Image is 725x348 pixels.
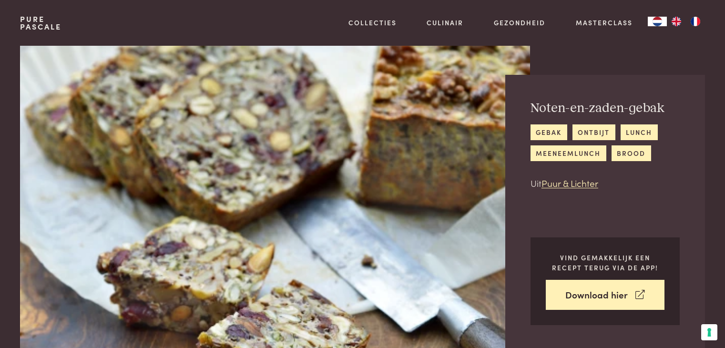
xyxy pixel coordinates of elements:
a: meeneemlunch [531,145,606,161]
a: ontbijt [572,124,615,140]
a: PurePascale [20,15,61,31]
p: Uit [531,176,680,190]
a: Gezondheid [494,18,545,28]
a: EN [667,17,686,26]
a: NL [648,17,667,26]
a: brood [612,145,651,161]
p: Vind gemakkelijk een recept terug via de app! [546,253,664,272]
a: lunch [621,124,658,140]
aside: Language selected: Nederlands [648,17,705,26]
h2: Noten-en-zaden-gebak [531,100,680,117]
a: Puur & Lichter [541,176,598,189]
a: Collecties [348,18,397,28]
a: FR [686,17,705,26]
a: Masterclass [576,18,633,28]
button: Uw voorkeuren voor toestemming voor trackingtechnologieën [701,324,717,340]
a: Culinair [427,18,463,28]
a: Download hier [546,280,664,310]
a: gebak [531,124,567,140]
ul: Language list [667,17,705,26]
div: Language [648,17,667,26]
